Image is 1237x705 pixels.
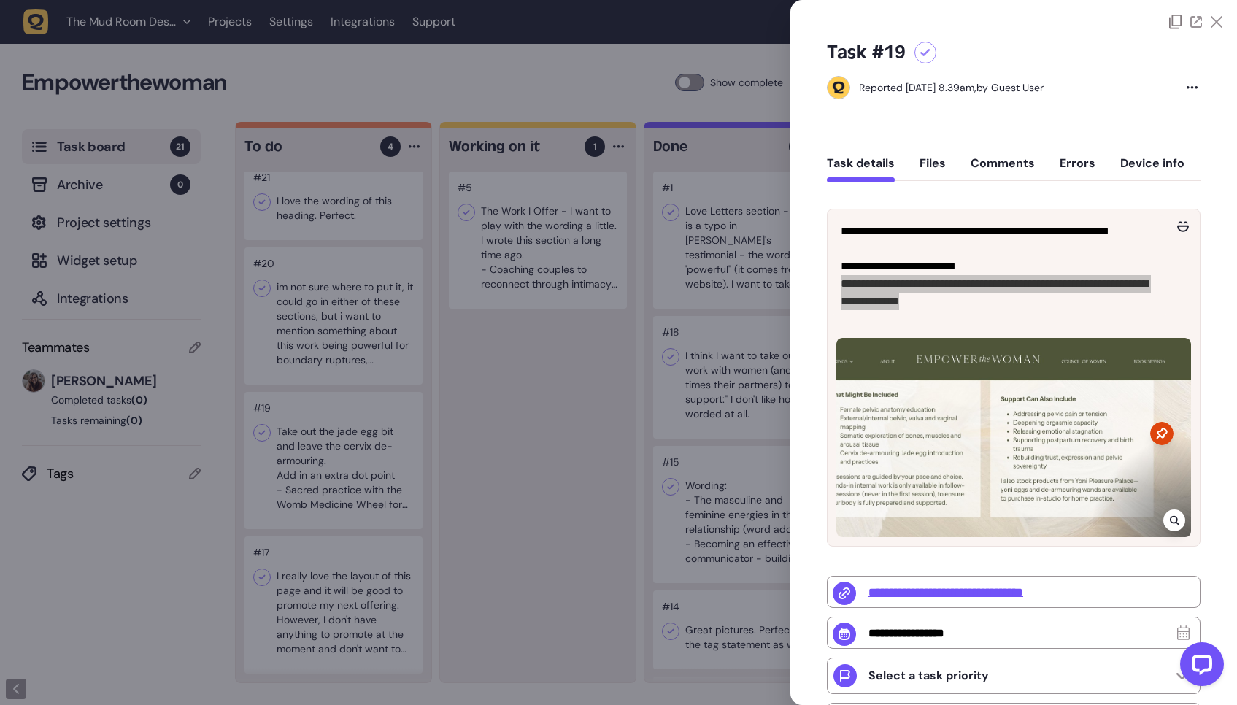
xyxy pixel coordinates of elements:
[1060,156,1095,182] button: Errors
[1168,636,1230,698] iframe: LiveChat chat widget
[828,77,849,99] img: Guest User
[859,81,976,94] div: Reported [DATE] 8.39am,
[868,669,989,683] p: Select a task priority
[920,156,946,182] button: Files
[827,41,906,64] h5: Task #19
[827,156,895,182] button: Task details
[971,156,1035,182] button: Comments
[1120,156,1184,182] button: Device info
[859,80,1044,95] div: by Guest User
